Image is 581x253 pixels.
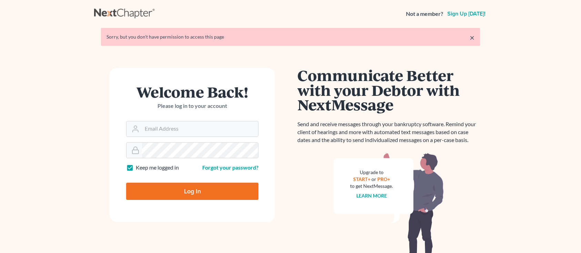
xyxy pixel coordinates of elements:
div: Upgrade to [350,169,393,176]
a: PRO+ [377,176,390,182]
div: Sorry, but you don't have permission to access this page [106,33,475,40]
span: or [371,176,376,182]
a: Forgot your password? [202,164,258,171]
div: to get NextMessage. [350,183,393,190]
p: Please log in to your account [126,102,258,110]
a: Learn more [356,193,387,199]
h1: Welcome Back! [126,84,258,99]
p: Send and receive messages through your bankruptcy software. Remind your client of hearings and mo... [297,120,480,144]
a: × [470,33,475,42]
input: Log In [126,183,258,200]
h1: Communicate Better with your Debtor with NextMessage [297,68,480,112]
a: Sign up [DATE]! [446,11,487,17]
label: Keep me logged in [136,164,179,172]
a: START+ [353,176,370,182]
input: Email Address [142,121,258,136]
strong: Not a member? [406,10,443,18]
